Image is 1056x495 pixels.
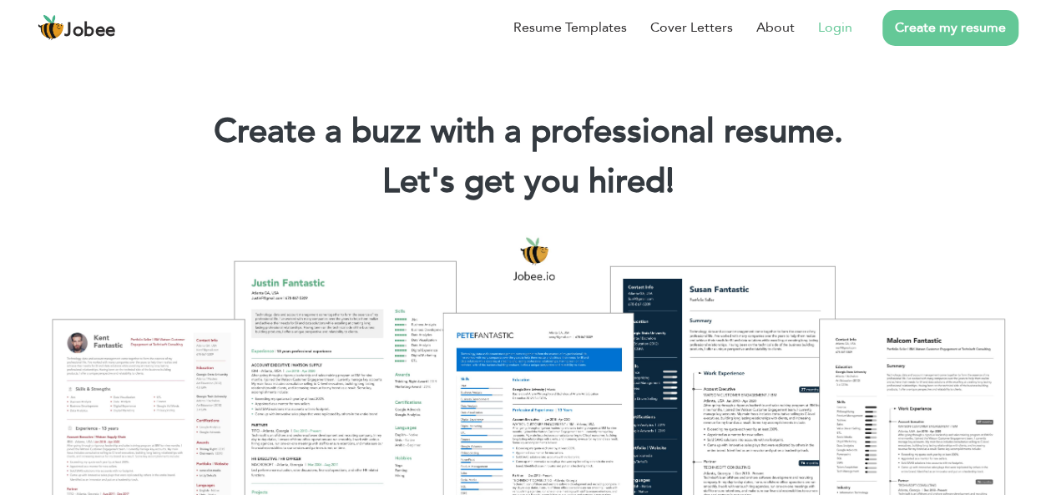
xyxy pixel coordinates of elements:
[64,22,116,40] span: Jobee
[464,159,675,205] span: get you hired!
[38,14,64,41] img: jobee.io
[756,18,795,38] a: About
[513,18,627,38] a: Resume Templates
[666,159,674,205] span: |
[25,160,1031,204] h2: Let's
[818,18,852,38] a: Login
[25,110,1031,154] h1: Create a buzz with a professional resume.
[650,18,733,38] a: Cover Letters
[882,10,1018,46] a: Create my resume
[38,14,116,41] a: Jobee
